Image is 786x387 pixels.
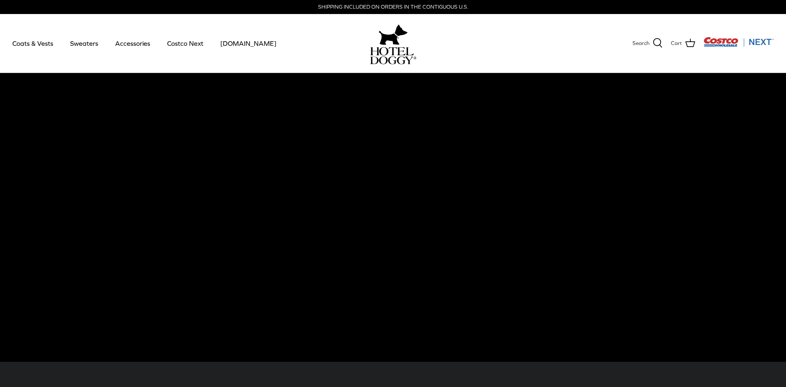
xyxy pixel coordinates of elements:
a: Accessories [108,29,158,57]
img: hoteldoggycom [370,47,416,64]
a: Sweaters [63,29,106,57]
span: Search [633,39,649,48]
span: Cart [671,39,682,48]
img: Costco Next [703,37,774,47]
a: Cart [671,38,695,49]
a: hoteldoggy.com hoteldoggycom [370,22,416,64]
a: Visit Costco Next [703,42,774,48]
a: Costco Next [160,29,211,57]
img: hoteldoggy.com [379,22,408,47]
a: Coats & Vests [5,29,61,57]
a: Search [633,38,663,49]
a: [DOMAIN_NAME] [213,29,284,57]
